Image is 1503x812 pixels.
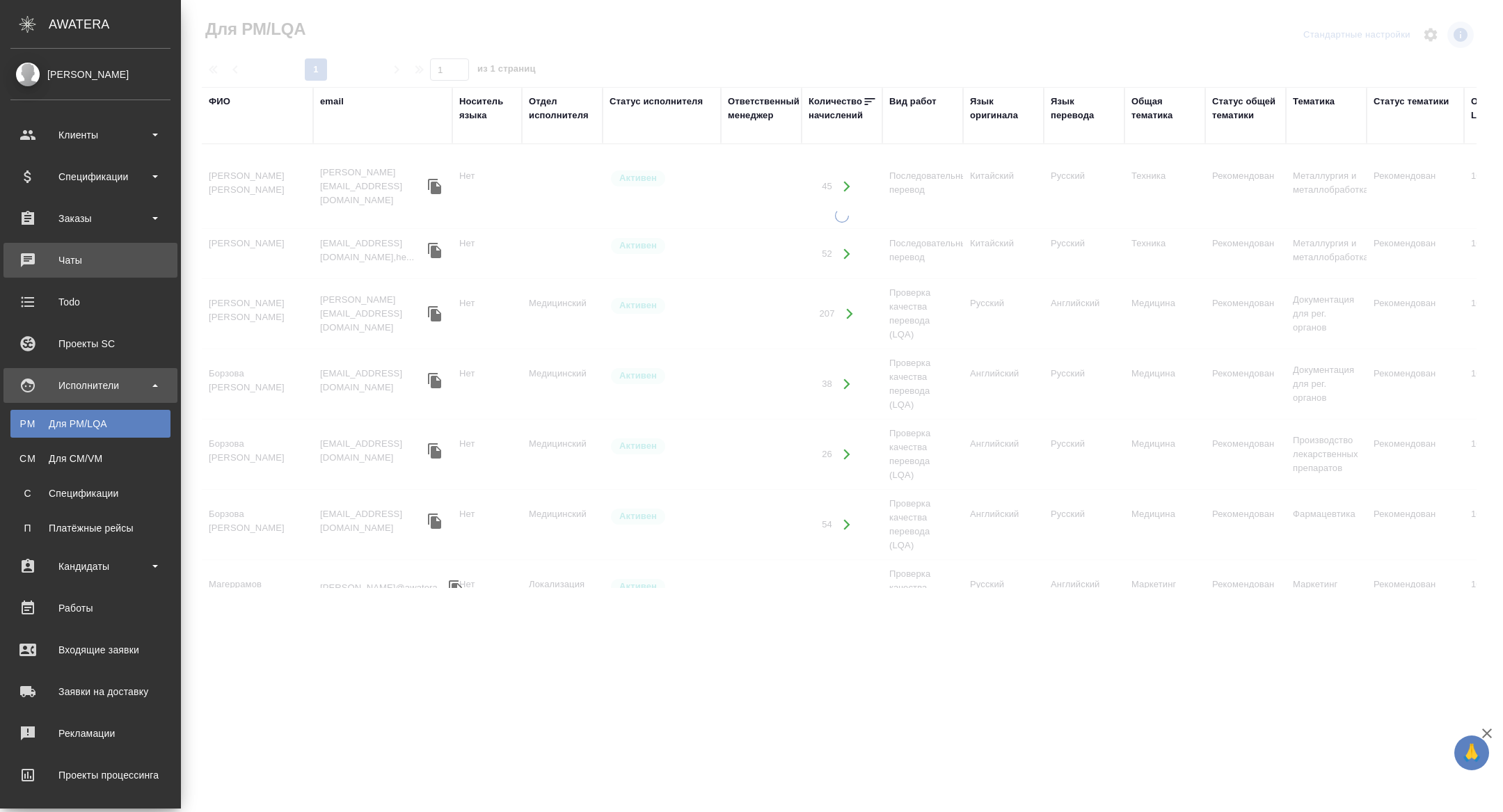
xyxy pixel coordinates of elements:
[49,10,181,38] div: AWATERA
[1212,95,1279,122] div: Статус общей тематики
[3,758,177,793] a: Проекты процессинга
[1454,735,1489,770] button: 🙏
[833,370,861,399] button: Открыть работы
[320,95,344,109] div: email
[424,240,445,261] button: Скопировать
[10,765,170,786] div: Проекты процессинга
[3,716,177,751] a: Рекламации
[10,723,170,744] div: Рекламации
[833,440,861,469] button: Открыть работы
[17,486,164,500] div: Спецификации
[3,674,177,709] a: Заявки на доставку
[10,208,170,229] div: Заказы
[610,95,703,109] div: Статус исполнителя
[10,445,170,472] a: CMДля CM/VM
[529,95,596,122] div: Отдел исполнителя
[728,95,800,122] div: Ответственный менеджер
[1293,95,1335,109] div: Тематика
[836,581,864,610] button: Открыть работы
[809,95,863,122] div: Количество начислений
[3,632,177,667] a: Входящие заявки
[970,95,1037,122] div: Язык оригинала
[3,285,177,319] a: Todo
[10,410,170,438] a: PMДля PM/LQA
[1131,95,1198,122] div: Общая тематика
[10,639,170,660] div: Входящие заявки
[1051,95,1118,122] div: Язык перевода
[445,578,466,598] button: Скопировать
[10,67,170,82] div: [PERSON_NAME]
[1460,738,1484,767] span: 🙏
[10,166,170,187] div: Спецификации
[833,239,861,268] button: Открыть работы
[10,556,170,577] div: Кандидаты
[17,521,164,535] div: Платёжные рейсы
[424,440,445,461] button: Скопировать
[459,95,515,122] div: Носитель языка
[889,95,937,109] div: Вид работ
[10,514,170,542] a: ППлатёжные рейсы
[424,370,445,391] button: Скопировать
[17,417,164,431] div: Для PM/LQA
[833,173,861,201] button: Открыть работы
[424,176,445,197] button: Скопировать
[3,243,177,278] a: Чаты
[836,300,864,328] button: Открыть работы
[17,452,164,465] div: Для CM/VM
[10,598,170,619] div: Работы
[424,303,445,324] button: Скопировать
[10,292,170,312] div: Todo
[424,511,445,532] button: Скопировать
[10,681,170,702] div: Заявки на доставку
[10,333,170,354] div: Проекты SC
[833,511,861,539] button: Открыть работы
[10,375,170,396] div: Исполнители
[1374,95,1449,109] div: Статус тематики
[10,250,170,271] div: Чаты
[209,95,230,109] div: ФИО
[3,326,177,361] a: Проекты SC
[10,125,170,145] div: Клиенты
[10,479,170,507] a: ССпецификации
[3,591,177,626] a: Работы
